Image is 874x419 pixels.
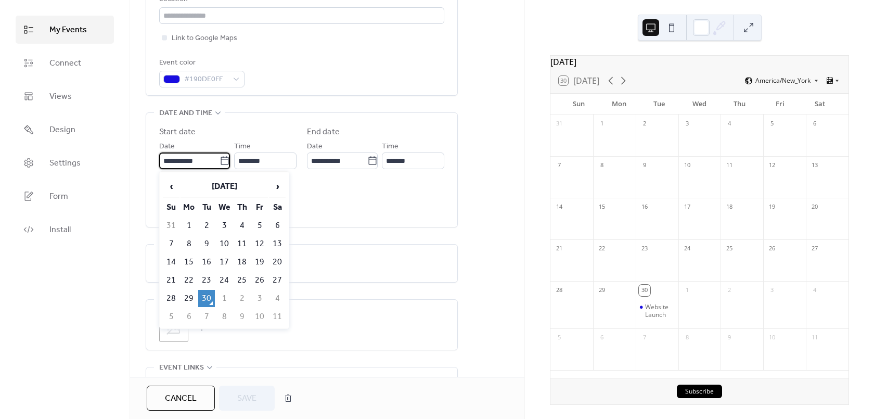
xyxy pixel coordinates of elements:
[679,94,719,115] div: Wed
[269,290,286,307] td: 4
[719,94,760,115] div: Thu
[216,272,233,289] td: 24
[554,201,565,213] div: 14
[198,235,215,252] td: 9
[766,332,778,344] div: 10
[251,290,268,307] td: 3
[809,285,820,296] div: 4
[645,303,674,319] div: Website Launch
[181,272,197,289] td: 22
[636,303,678,319] div: Website Launch
[216,217,233,234] td: 3
[251,272,268,289] td: 26
[216,308,233,325] td: 8
[198,253,215,271] td: 16
[181,175,268,198] th: [DATE]
[766,118,778,130] div: 5
[596,201,608,213] div: 15
[639,201,650,213] div: 16
[234,290,250,307] td: 2
[159,126,196,138] div: Start date
[216,253,233,271] td: 17
[724,285,735,296] div: 2
[307,141,323,153] span: Date
[766,285,778,296] div: 3
[809,201,820,213] div: 20
[809,160,820,171] div: 13
[550,56,849,68] div: [DATE]
[163,308,179,325] td: 5
[682,285,693,296] div: 1
[809,118,820,130] div: 6
[159,107,212,120] span: Date and time
[163,235,179,252] td: 7
[49,191,68,203] span: Form
[159,362,204,374] span: Event links
[16,149,114,177] a: Settings
[596,332,608,344] div: 6
[809,332,820,344] div: 11
[554,285,565,296] div: 28
[181,253,197,271] td: 15
[198,272,215,289] td: 23
[163,290,179,307] td: 28
[724,332,735,344] div: 9
[234,199,250,216] th: Th
[596,118,608,130] div: 1
[181,290,197,307] td: 29
[184,73,228,86] span: #190DE0FF
[234,217,250,234] td: 4
[554,332,565,344] div: 5
[269,308,286,325] td: 11
[599,94,639,115] div: Mon
[596,285,608,296] div: 29
[251,199,268,216] th: Fr
[724,201,735,213] div: 18
[16,16,114,44] a: My Events
[682,332,693,344] div: 8
[234,272,250,289] td: 25
[49,24,87,36] span: My Events
[198,199,215,216] th: Tu
[216,235,233,252] td: 10
[682,118,693,130] div: 3
[16,215,114,244] a: Install
[216,290,233,307] td: 1
[809,243,820,255] div: 27
[163,253,179,271] td: 14
[234,141,251,153] span: Time
[234,253,250,271] td: 18
[159,57,242,69] div: Event color
[181,308,197,325] td: 6
[49,157,81,170] span: Settings
[49,91,72,103] span: Views
[269,199,286,216] th: Sa
[251,253,268,271] td: 19
[172,32,237,45] span: Link to Google Maps
[639,332,650,344] div: 7
[16,49,114,77] a: Connect
[163,176,179,197] span: ‹
[269,235,286,252] td: 13
[269,176,285,197] span: ›
[251,235,268,252] td: 12
[766,201,778,213] div: 19
[682,243,693,255] div: 24
[682,201,693,213] div: 17
[800,94,840,115] div: Sat
[269,272,286,289] td: 27
[181,217,197,234] td: 1
[251,308,268,325] td: 10
[382,141,399,153] span: Time
[198,308,215,325] td: 7
[181,199,197,216] th: Mo
[269,253,286,271] td: 20
[147,386,215,411] button: Cancel
[766,160,778,171] div: 12
[724,118,735,130] div: 4
[639,285,650,296] div: 30
[49,224,71,236] span: Install
[766,243,778,255] div: 26
[198,217,215,234] td: 2
[639,118,650,130] div: 2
